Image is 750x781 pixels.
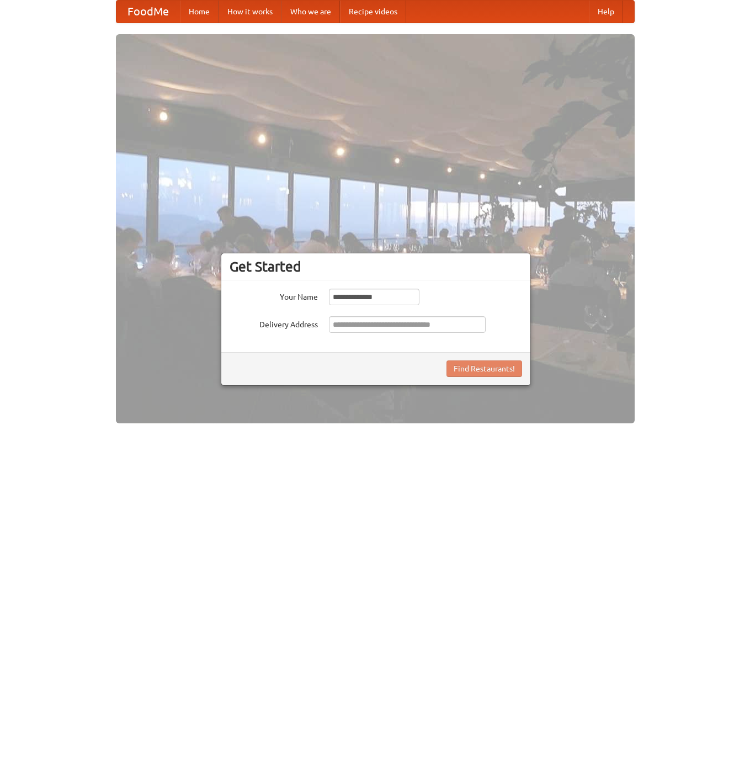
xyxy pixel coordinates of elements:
[116,1,180,23] a: FoodMe
[180,1,219,23] a: Home
[589,1,623,23] a: Help
[340,1,406,23] a: Recipe videos
[219,1,281,23] a: How it works
[230,316,318,330] label: Delivery Address
[230,258,522,275] h3: Get Started
[281,1,340,23] a: Who we are
[230,289,318,302] label: Your Name
[446,360,522,377] button: Find Restaurants!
